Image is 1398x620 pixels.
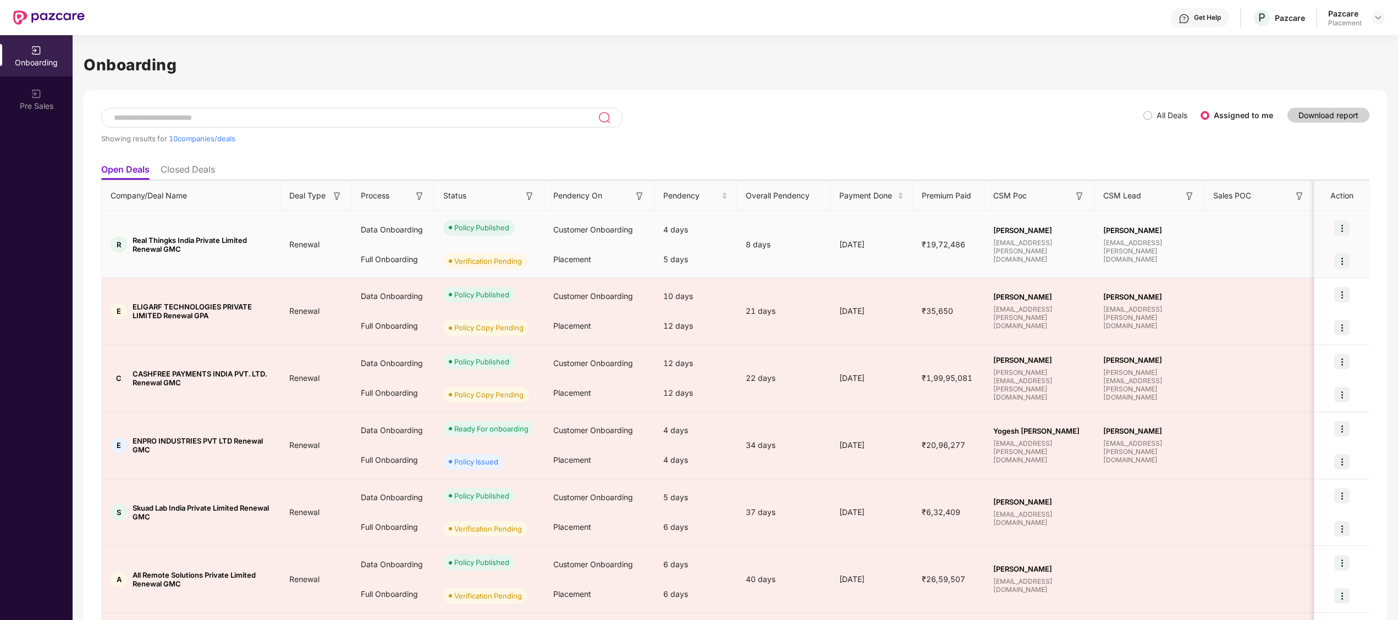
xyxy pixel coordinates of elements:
img: svg+xml;base64,PHN2ZyB3aWR0aD0iMTYiIGhlaWdodD0iMTYiIHZpZXdCb3g9IjAgMCAxNiAxNiIgZmlsbD0ibm9uZSIgeG... [1074,191,1085,202]
div: 4 days [654,215,737,245]
span: Renewal [280,240,328,249]
div: Policy Issued [454,456,498,467]
button: Download report [1287,108,1369,123]
div: 12 days [654,378,737,408]
span: [PERSON_NAME] [993,497,1086,506]
span: Yogesh [PERSON_NAME] [993,427,1086,435]
img: svg+xml;base64,PHN2ZyB3aWR0aD0iMTYiIGhlaWdodD0iMTYiIHZpZXdCb3g9IjAgMCAxNiAxNiIgZmlsbD0ibm9uZSIgeG... [414,191,425,202]
div: Policy Published [454,490,509,501]
span: Placement [553,589,591,599]
span: [PERSON_NAME] [1103,292,1196,301]
span: [PERSON_NAME] [993,564,1086,573]
span: Process [361,190,389,202]
span: P [1258,11,1265,24]
span: [EMAIL_ADDRESS][PERSON_NAME][DOMAIN_NAME] [993,239,1086,263]
div: Policy Published [454,222,509,233]
span: Customer Onboarding [553,560,633,569]
span: [EMAIL_ADDRESS][PERSON_NAME][DOMAIN_NAME] [1103,439,1196,464]
span: Renewal [280,507,328,517]
div: Policy Published [454,557,509,568]
span: CASHFREE PAYMENTS INDIA PVT. LTD. Renewal GMC [133,369,272,387]
img: New Pazcare Logo [13,10,85,25]
div: Verification Pending [454,523,522,534]
span: ₹35,650 [913,306,962,315]
div: Policy Copy Pending [454,389,524,400]
span: [PERSON_NAME] [993,226,1086,235]
span: CSM Lead [1103,190,1141,202]
label: Assigned to me [1214,110,1273,120]
span: [EMAIL_ADDRESS][DOMAIN_NAME] [993,510,1086,527]
th: Company/Deal Name [102,181,280,211]
div: Ready For onboarding [454,423,529,434]
span: [PERSON_NAME] [1103,427,1196,435]
div: Full Onboarding [352,579,434,609]
span: [PERSON_NAME] [993,356,1086,364]
div: E [111,303,127,319]
span: Placement [553,522,591,532]
img: icon [1334,588,1350,604]
th: Premium Paid [913,181,984,211]
div: Full Onboarding [352,245,434,274]
span: Payment Done [839,190,895,202]
li: Open Deals [101,164,150,180]
div: Policy Published [454,289,509,300]
div: [DATE] [830,372,913,384]
div: [DATE] [830,573,913,585]
div: Policy Published [454,356,509,367]
div: [DATE] [830,439,913,451]
span: CSM Poc [993,190,1027,202]
img: svg+xml;base64,PHN2ZyBpZD0iSGVscC0zMngzMiIgeG1sbnM9Imh0dHA6Ly93d3cudzMub3JnLzIwMDAvc3ZnIiB3aWR0aD... [1179,13,1190,24]
div: 40 days [737,573,830,585]
span: Sales POC [1213,190,1251,202]
span: Customer Onboarding [553,225,633,234]
span: Customer Onboarding [553,425,633,435]
th: Payment Done [830,181,913,211]
div: Verification Pending [454,590,522,601]
div: 4 days [654,416,737,445]
div: Full Onboarding [352,378,434,408]
span: Customer Onboarding [553,492,633,502]
li: Closed Deals [161,164,215,180]
div: Showing results for [101,134,1143,143]
div: Data Onboarding [352,483,434,512]
div: Data Onboarding [352,348,434,378]
div: 5 days [654,483,737,512]
span: Real Thingks India Private Limited Renewal GMC [133,236,272,253]
span: [PERSON_NAME][EMAIL_ADDRESS][PERSON_NAME][DOMAIN_NAME] [993,368,1086,401]
img: icon [1334,488,1350,503]
span: Placement [553,388,591,397]
div: [DATE] [830,305,913,317]
img: icon [1334,320,1350,335]
label: All Deals [1157,110,1187,120]
span: [PERSON_NAME] [1103,356,1196,364]
span: Pendency [663,190,719,202]
img: icon [1334,287,1350,302]
div: Data Onboarding [352,550,434,579]
span: [PERSON_NAME][EMAIL_ADDRESS][PERSON_NAME][DOMAIN_NAME] [1103,368,1196,401]
span: Status [443,190,466,202]
div: A [111,571,127,588]
div: 34 days [737,439,830,451]
span: [EMAIL_ADDRESS][DOMAIN_NAME] [993,577,1086,594]
div: Data Onboarding [352,281,434,311]
span: Renewal [280,574,328,584]
img: svg+xml;base64,PHN2ZyBpZD0iRHJvcGRvd24tMzJ4MzIiIHhtbG5zPSJodHRwOi8vd3d3LnczLm9yZy8yMDAwL3N2ZyIgd2... [1374,13,1383,22]
div: 4 days [654,445,737,475]
div: E [111,437,127,453]
div: Full Onboarding [352,445,434,475]
img: svg+xml;base64,PHN2ZyB3aWR0aD0iMTYiIGhlaWdodD0iMTYiIHZpZXdCb3g9IjAgMCAxNiAxNiIgZmlsbD0ibm9uZSIgeG... [1294,191,1305,202]
div: [DATE] [830,506,913,518]
div: R [111,236,127,253]
span: ENPRO INDUSTRIES PVT LTD Renewal GMC [133,436,272,454]
div: 21 days [737,305,830,317]
div: Pazcare [1328,8,1362,19]
div: Full Onboarding [352,512,434,542]
img: svg+xml;base64,PHN2ZyB3aWR0aD0iMjQiIGhlaWdodD0iMjUiIHZpZXdCb3g9IjAgMCAyNCAyNSIgZmlsbD0ibm9uZSIgeG... [598,111,610,124]
span: [EMAIL_ADDRESS][PERSON_NAME][DOMAIN_NAME] [1103,239,1196,263]
div: Data Onboarding [352,416,434,445]
span: Customer Onboarding [553,358,633,368]
span: ₹1,99,95,081 [913,373,981,383]
div: 10 days [654,281,737,311]
img: svg+xml;base64,PHN2ZyB3aWR0aD0iMTYiIGhlaWdodD0iMTYiIHZpZXdCb3g9IjAgMCAxNiAxNiIgZmlsbD0ibm9uZSIgeG... [524,191,535,202]
th: Action [1314,181,1369,211]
